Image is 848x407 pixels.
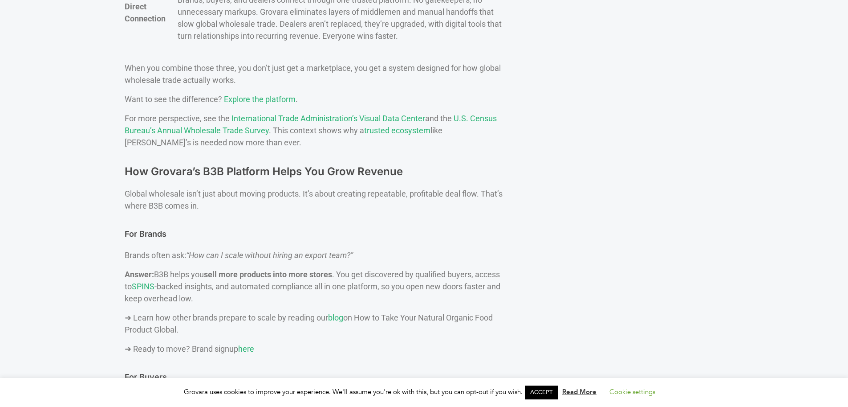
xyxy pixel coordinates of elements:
a: Read More [562,387,596,396]
a: blog [328,313,343,322]
b: sell more products into more stores [204,270,332,279]
span: . This context shows why a [269,126,364,135]
a: Cookie settings [609,387,655,396]
span: International Trade Administration’s Visual Data Center [231,114,425,123]
span: ➜ Learn how other brands prepare to scale by reading our [125,313,328,322]
b: Direct Connection [125,2,166,23]
span: For more perspective, see the [125,114,230,123]
span: ➜ Ready to move? Brand signup [125,344,238,354]
a: ACCEPT [525,386,558,399]
a: Explore the platform [222,95,296,104]
a: SPINS [132,282,154,291]
span: . [296,95,298,104]
span: Want to see the difference? [125,95,222,104]
span: “How can I scale without hiring an export team?” [186,251,353,260]
span: Explore the platform [224,95,296,104]
span: When you combine those three, you don’t just get a marketplace, you get a system designed for how... [125,63,501,85]
b: Answer: [125,270,154,279]
h4: For Buyers [125,371,504,383]
span: B3B helps you [154,270,204,279]
span: on How to Take Your Natural Organic Food Product Global. [125,313,493,334]
a: trusted ecosystem [364,126,430,135]
a: International Trade Administration’s Visual Data Center [230,114,425,123]
a: here [238,344,254,354]
span: . You get discovered by qualified buyers, access to [125,270,500,291]
a: U.S. Census Bureau’s Annual Wholesale Trade Survey [125,114,497,135]
span: Global wholesale isn’t just about moving products. It’s about creating repeatable, profitable dea... [125,189,503,210]
span: Brands often ask: [125,251,186,260]
span: and the [425,114,452,123]
h4: For Brands [125,228,504,240]
span: like [PERSON_NAME]’s is needed now more than ever. [125,126,442,147]
span: -backed insights, and automated compliance all in one platform, so you open new doors faster and ... [125,282,500,303]
span: Grovara uses cookies to improve your experience. We'll assume you're ok with this, but you can op... [184,387,664,396]
h2: How Grovara’s B3B Platform Helps You Grow Revenue [125,164,504,179]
